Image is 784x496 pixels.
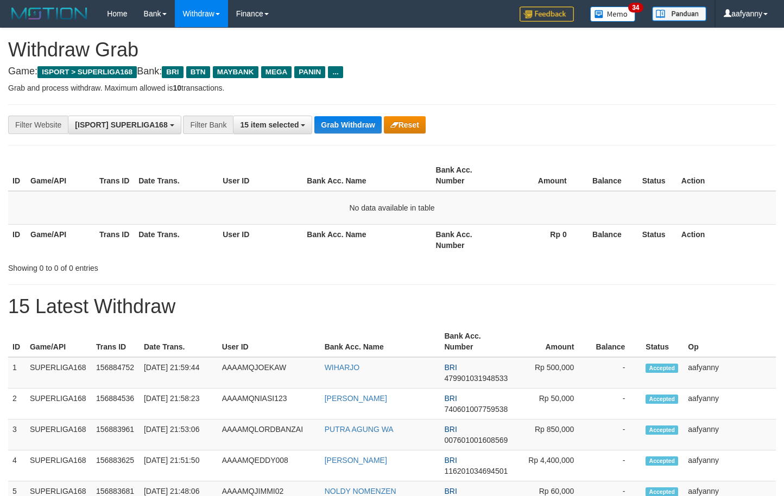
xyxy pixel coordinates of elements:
img: Feedback.jpg [520,7,574,22]
th: Bank Acc. Name [302,160,431,191]
th: Date Trans. [134,224,218,255]
td: No data available in table [8,191,776,225]
button: [ISPORT] SUPERLIGA168 [68,116,181,134]
td: 156884536 [92,389,140,419]
th: User ID [218,326,320,357]
td: 156883961 [92,419,140,450]
th: Rp 0 [501,224,583,255]
td: AAAAMQNIASI123 [218,389,320,419]
td: - [590,389,641,419]
td: aafyanny [684,419,776,450]
div: Showing 0 to 0 of 0 entries [8,258,319,274]
span: Accepted [646,456,678,466]
span: Copy 740601007759538 to clipboard [444,405,508,414]
span: Accepted [646,395,678,404]
a: PUTRA AGUNG WA [325,425,394,434]
h1: 15 Latest Withdraw [8,296,776,317]
th: Status [638,160,677,191]
a: [PERSON_NAME] [325,394,387,403]
td: [DATE] 21:58:23 [140,389,218,419]
span: BRI [162,66,183,78]
td: - [590,357,641,389]
span: 34 [628,3,643,12]
span: BRI [444,394,457,403]
div: Filter Bank [183,116,233,134]
th: Game/API [26,160,95,191]
a: NOLDY NOMENZEN [325,487,396,495]
img: panduan.png [652,7,706,21]
th: Game/API [26,326,92,357]
td: 3 [8,419,26,450]
th: Bank Acc. Number [432,160,501,191]
span: PANIN [294,66,325,78]
td: Rp 4,400,000 [514,450,590,481]
th: Amount [501,160,583,191]
th: Balance [583,224,638,255]
th: Game/API [26,224,95,255]
td: AAAAMQEDDY008 [218,450,320,481]
th: Amount [514,326,590,357]
th: Bank Acc. Number [432,224,501,255]
td: 156884752 [92,357,140,389]
span: 15 item selected [240,120,299,129]
td: 4 [8,450,26,481]
img: MOTION_logo.png [8,5,91,22]
span: BRI [444,487,457,495]
th: Trans ID [95,224,134,255]
td: 1 [8,357,26,389]
span: BRI [444,363,457,372]
th: Status [638,224,677,255]
th: ID [8,224,26,255]
span: Copy 007601001608569 to clipboard [444,436,508,444]
span: MAYBANK [213,66,258,78]
th: User ID [218,160,302,191]
button: 15 item selected [233,116,312,134]
button: Grab Withdraw [314,116,381,133]
a: WIHARJO [325,363,360,372]
th: Bank Acc. Name [320,326,440,357]
td: 156883625 [92,450,140,481]
td: AAAAMQJOEKAW [218,357,320,389]
td: Rp 500,000 [514,357,590,389]
a: [PERSON_NAME] [325,456,387,465]
td: aafyanny [684,389,776,419]
td: SUPERLIGA168 [26,357,92,389]
th: Op [684,326,776,357]
td: 2 [8,389,26,419]
th: Trans ID [92,326,140,357]
td: SUPERLIGA168 [26,450,92,481]
th: Date Trans. [140,326,218,357]
td: [DATE] 21:53:06 [140,419,218,450]
img: Button%20Memo.svg [590,7,636,22]
div: Filter Website [8,116,68,134]
span: Accepted [646,364,678,373]
span: ISPORT > SUPERLIGA168 [37,66,137,78]
span: BTN [186,66,210,78]
td: - [590,450,641,481]
td: AAAAMQLORDBANZAI [218,419,320,450]
p: Grab and process withdraw. Maximum allowed is transactions. [8,82,776,93]
th: Status [641,326,684,357]
th: ID [8,326,26,357]
td: Rp 50,000 [514,389,590,419]
td: - [590,419,641,450]
th: User ID [218,224,302,255]
th: Action [677,224,776,255]
span: [ISPORT] SUPERLIGA168 [75,120,167,129]
td: [DATE] 21:51:50 [140,450,218,481]
th: ID [8,160,26,191]
h1: Withdraw Grab [8,39,776,61]
span: ... [328,66,343,78]
button: Reset [384,116,426,133]
th: Balance [590,326,641,357]
span: BRI [444,425,457,434]
td: Rp 850,000 [514,419,590,450]
td: SUPERLIGA168 [26,389,92,419]
span: MEGA [261,66,292,78]
strong: 10 [173,84,181,92]
h4: Game: Bank: [8,66,776,77]
span: Accepted [646,425,678,435]
span: BRI [444,456,457,465]
td: aafyanny [684,450,776,481]
th: Action [677,160,776,191]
